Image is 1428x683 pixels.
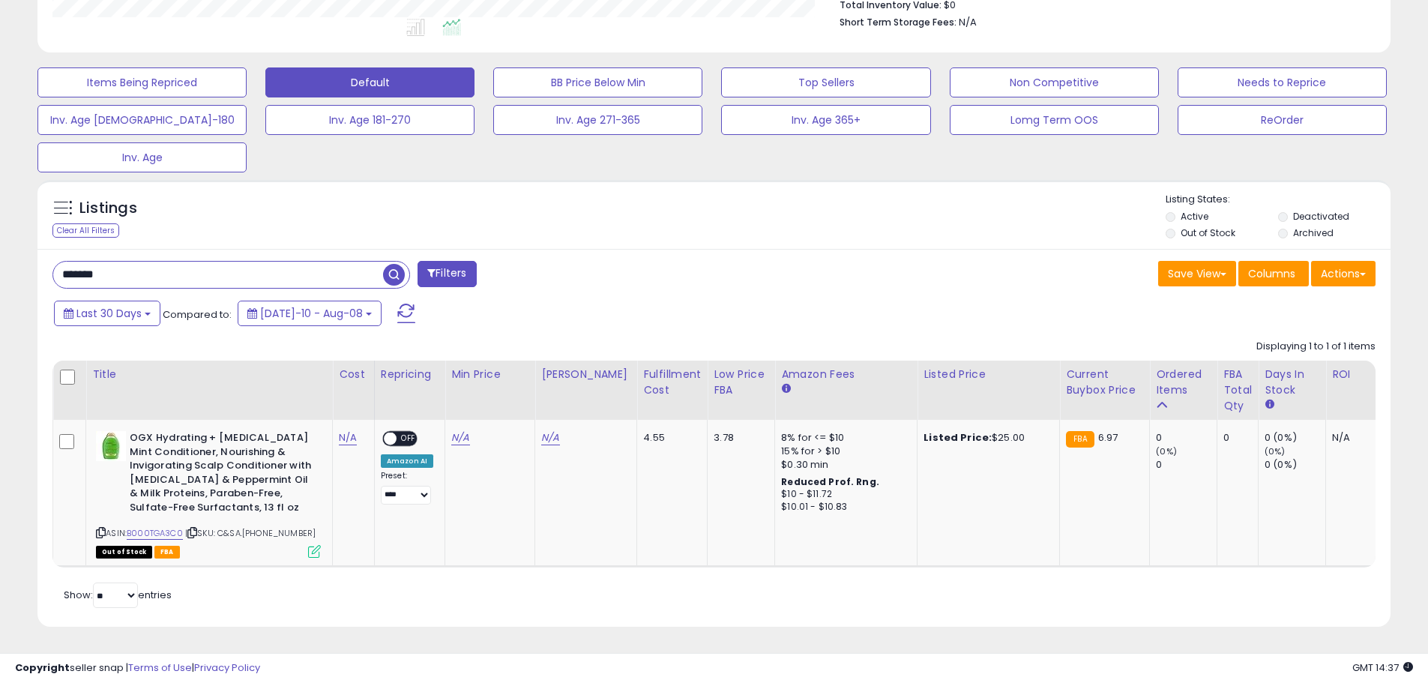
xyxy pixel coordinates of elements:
button: BB Price Below Min [493,67,702,97]
div: Title [92,367,326,382]
div: 0 [1223,431,1247,445]
button: Inv. Age 181-270 [265,105,475,135]
small: Amazon Fees. [781,382,790,396]
div: $0.30 min [781,458,906,472]
span: Show: entries [64,588,172,602]
button: Items Being Repriced [37,67,247,97]
div: Listed Price [924,367,1053,382]
div: 0 [1156,431,1217,445]
label: Out of Stock [1181,226,1235,239]
button: Inv. Age 365+ [721,105,930,135]
p: Listing States: [1166,193,1391,207]
span: All listings that are currently out of stock and unavailable for purchase on Amazon [96,546,152,559]
span: [DATE]-10 - Aug-08 [260,306,363,321]
div: 8% for <= $10 [781,431,906,445]
a: B000TGA3C0 [127,527,183,540]
a: N/A [339,430,357,445]
a: Terms of Use [128,661,192,675]
div: 15% for > $10 [781,445,906,458]
span: FBA [154,546,180,559]
div: 3.78 [714,431,763,445]
button: Top Sellers [721,67,930,97]
div: Amazon AI [381,454,433,468]
div: [PERSON_NAME] [541,367,630,382]
button: Inv. Age 271-365 [493,105,702,135]
button: Actions [1311,261,1376,286]
span: 6.97 [1098,430,1118,445]
div: Days In Stock [1265,367,1319,398]
small: FBA [1066,431,1094,448]
div: Current Buybox Price [1066,367,1143,398]
div: Min Price [451,367,528,382]
button: Columns [1238,261,1309,286]
b: Reduced Prof. Rng. [781,475,879,488]
button: Filters [418,261,476,287]
div: 0 (0%) [1265,458,1325,472]
button: Inv. Age [37,142,247,172]
div: ASIN: [96,431,321,556]
button: Last 30 Days [54,301,160,326]
small: Days In Stock. [1265,398,1274,412]
a: N/A [451,430,469,445]
label: Deactivated [1293,210,1349,223]
button: Lomg Term OOS [950,105,1159,135]
span: | SKU: C&SA.[PHONE_NUMBER] [185,527,316,539]
small: (0%) [1156,445,1177,457]
span: Compared to: [163,307,232,322]
span: N/A [959,15,977,29]
div: Ordered Items [1156,367,1211,398]
label: Active [1181,210,1208,223]
a: Privacy Policy [194,661,260,675]
button: [DATE]-10 - Aug-08 [238,301,382,326]
div: seller snap | | [15,661,260,676]
div: Preset: [381,471,433,505]
label: Archived [1293,226,1334,239]
button: Inv. Age [DEMOGRAPHIC_DATA]-180 [37,105,247,135]
div: Fulfillment Cost [643,367,701,398]
div: FBA Total Qty [1223,367,1252,414]
span: Last 30 Days [76,306,142,321]
span: 2025-09-8 14:37 GMT [1352,661,1413,675]
button: Default [265,67,475,97]
small: (0%) [1265,445,1286,457]
div: $10.01 - $10.83 [781,501,906,514]
div: Cost [339,367,368,382]
div: ROI [1332,367,1387,382]
button: Non Competitive [950,67,1159,97]
b: OGX Hydrating + [MEDICAL_DATA] Mint Conditioner, Nourishing & Invigorating Scalp Conditioner with... [130,431,312,518]
button: Save View [1158,261,1236,286]
img: 41-aQ1kaanL._SL40_.jpg [96,431,126,461]
div: Displaying 1 to 1 of 1 items [1256,340,1376,354]
div: Low Price FBA [714,367,768,398]
button: ReOrder [1178,105,1387,135]
div: $25.00 [924,431,1048,445]
span: Columns [1248,266,1295,281]
a: N/A [541,430,559,445]
strong: Copyright [15,661,70,675]
div: 0 (0%) [1265,431,1325,445]
div: 4.55 [643,431,696,445]
div: Repricing [381,367,439,382]
div: Amazon Fees [781,367,911,382]
h5: Listings [79,198,137,219]
div: N/A [1332,431,1382,445]
div: Clear All Filters [52,223,119,238]
div: $10 - $11.72 [781,488,906,501]
b: Listed Price: [924,430,992,445]
b: Short Term Storage Fees: [840,16,956,28]
button: Needs to Reprice [1178,67,1387,97]
div: 0 [1156,458,1217,472]
span: OFF [397,433,421,445]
